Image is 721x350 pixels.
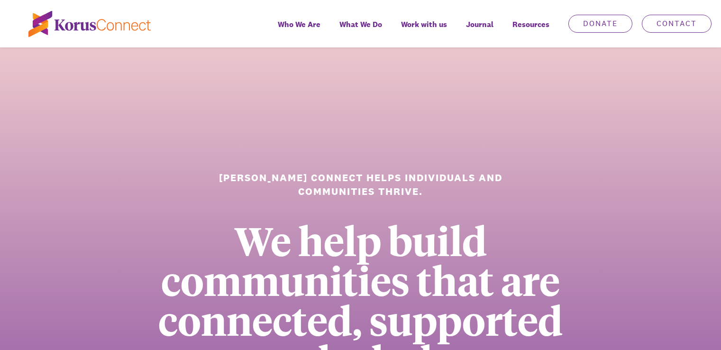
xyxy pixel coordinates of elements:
div: Resources [503,13,559,47]
a: Who We Are [268,13,330,47]
a: Donate [568,15,632,33]
a: Journal [456,13,503,47]
a: Work with us [392,13,456,47]
span: Work with us [401,18,447,31]
span: Who We Are [278,18,320,31]
h1: [PERSON_NAME] Connect helps individuals and communities thrive. [208,171,513,199]
span: Journal [466,18,493,31]
span: What We Do [339,18,382,31]
a: Contact [642,15,712,33]
img: korus-connect%2Fc5177985-88d5-491d-9cd7-4a1febad1357_logo.svg [28,11,151,37]
a: What We Do [330,13,392,47]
